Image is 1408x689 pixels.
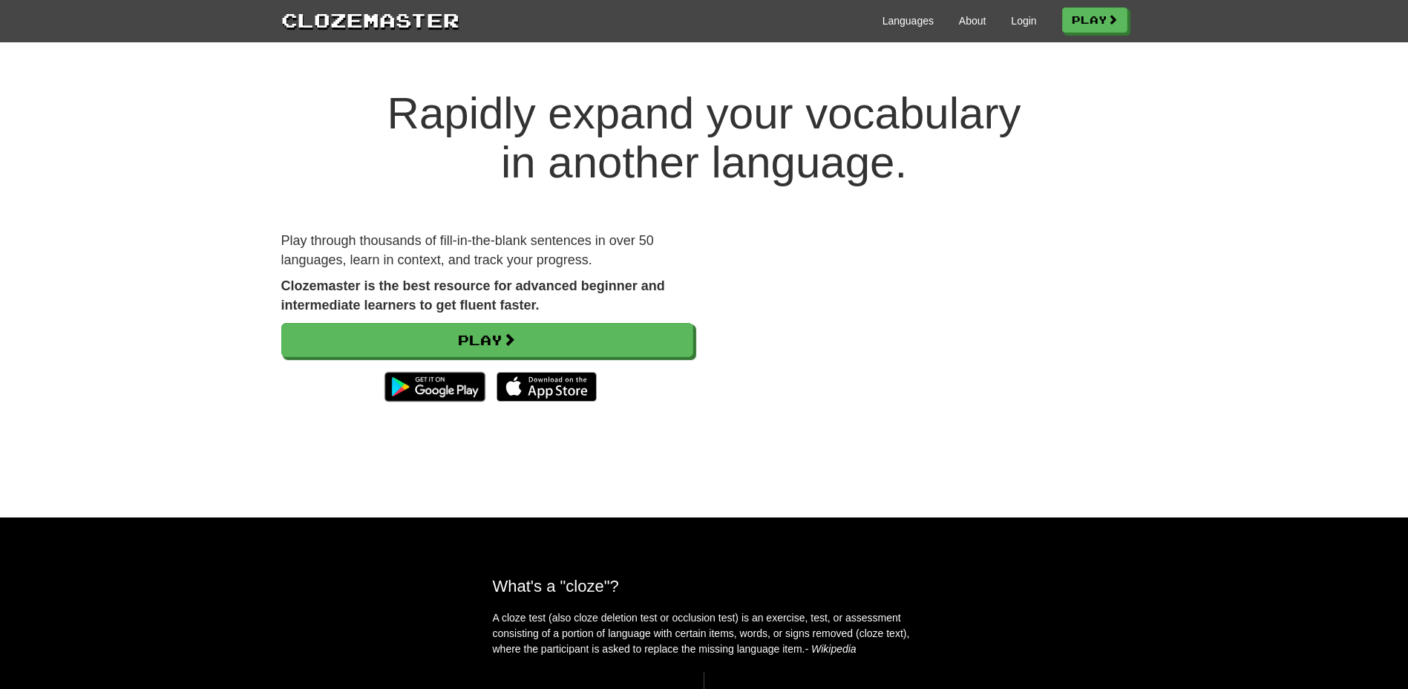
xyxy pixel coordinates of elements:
[493,577,916,595] h2: What's a "cloze"?
[493,610,916,657] p: A cloze test (also cloze deletion test or occlusion test) is an exercise, test, or assessment con...
[281,323,693,357] a: Play
[1062,7,1127,33] a: Play
[805,643,857,655] em: - Wikipedia
[377,365,492,409] img: Get it on Google Play
[1011,13,1036,28] a: Login
[281,278,665,313] strong: Clozemaster is the best resource for advanced beginner and intermediate learners to get fluent fa...
[959,13,986,28] a: About
[497,372,597,402] img: Download_on_the_App_Store_Badge_US-UK_135x40-25178aeef6eb6b83b96f5f2d004eda3bffbb37122de64afbaef7...
[281,6,459,33] a: Clozemaster
[281,232,693,270] p: Play through thousands of fill-in-the-blank sentences in over 50 languages, learn in context, and...
[883,13,934,28] a: Languages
